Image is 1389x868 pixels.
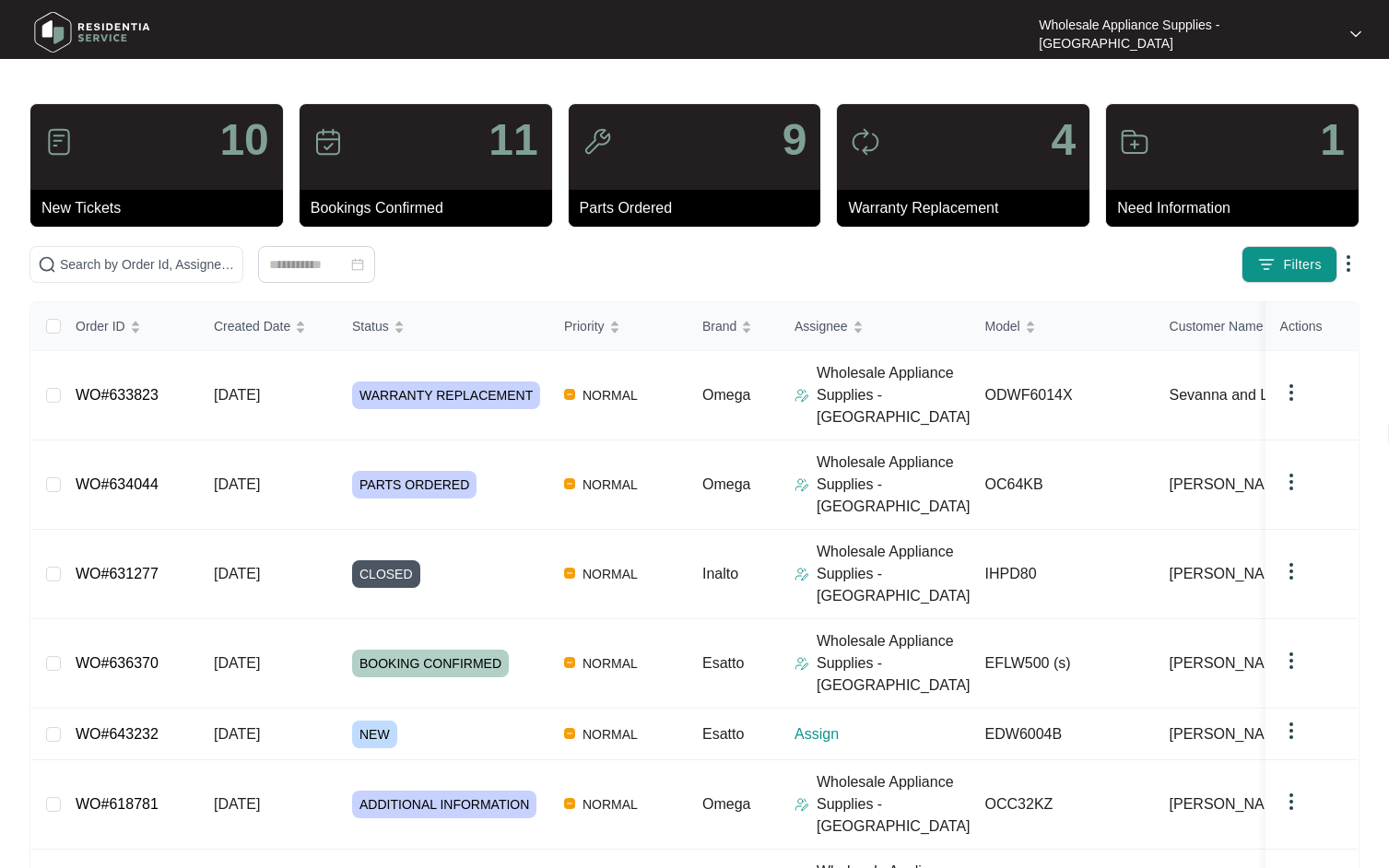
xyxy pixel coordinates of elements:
[817,630,971,697] p: Wholesale Appliance Supplies - [GEOGRAPHIC_DATA]
[1280,560,1302,582] img: dropdown arrow
[352,560,420,588] span: CLOSED
[702,796,750,812] span: Omega
[1170,793,1291,815] span: [PERSON_NAME]
[28,5,157,60] img: residentia service logo
[795,656,809,671] img: Assigner Icon
[1170,652,1303,674] span: [PERSON_NAME]...
[583,127,612,157] img: icon
[971,709,1155,760] td: EDW6004B
[76,796,159,812] a: WO#618781
[817,362,971,428] p: Wholesale Appliance Supplies - [GEOGRAPHIC_DATA]
[214,316,290,336] span: Created Date
[352,721,397,748] span: NEW
[60,254,235,275] input: Search by Order Id, Assignee Name, Customer Name, Brand and Model
[702,316,736,336] span: Brand
[817,771,971,838] p: Wholesale Appliance Supplies - [GEOGRAPHIC_DATA]
[352,471,477,499] span: PARTS ORDERED
[971,530,1155,619] td: IHPD80
[971,302,1155,351] th: Model
[851,127,880,157] img: icon
[76,566,159,581] a: WO#631277
[352,791,536,818] span: ADDITIONAL INFORMATION
[313,127,343,157] img: icon
[564,568,575,579] img: Vercel Logo
[1257,255,1276,274] img: filter icon
[1280,791,1302,813] img: dropdown arrow
[1039,16,1334,53] p: Wholesale Appliance Supplies - [GEOGRAPHIC_DATA]
[564,316,605,336] span: Priority
[564,728,575,739] img: Vercel Logo
[971,351,1155,440] td: ODWF6014X
[971,760,1155,850] td: OCC32KZ
[76,655,159,671] a: WO#636370
[1280,650,1302,672] img: dropdown arrow
[1170,723,1291,745] span: [PERSON_NAME]
[214,566,260,581] span: [DATE]
[214,726,260,742] span: [DATE]
[780,302,971,351] th: Assignee
[795,567,809,581] img: Assigner Icon
[795,388,809,403] img: Assigner Icon
[564,389,575,400] img: Vercel Logo
[337,302,549,351] th: Status
[76,476,159,492] a: WO#634044
[1170,316,1264,336] span: Customer Name
[214,476,260,492] span: [DATE]
[352,316,389,336] span: Status
[214,387,260,403] span: [DATE]
[575,384,645,406] span: NORMAL
[76,316,125,336] span: Order ID
[575,474,645,496] span: NORMAL
[1337,252,1360,275] img: dropdown arrow
[575,652,645,674] span: NORMAL
[795,477,809,492] img: Assigner Icon
[44,127,74,157] img: icon
[575,563,645,585] span: NORMAL
[564,798,575,809] img: Vercel Logo
[702,566,738,581] span: Inalto
[688,302,780,351] th: Brand
[1117,197,1359,219] p: Need Information
[1242,246,1337,283] button: filter iconFilters
[61,302,199,351] th: Order ID
[1265,302,1358,351] th: Actions
[1170,474,1291,496] span: [PERSON_NAME]
[214,796,260,812] span: [DATE]
[1155,302,1339,351] th: Customer Name
[41,197,283,219] p: New Tickets
[76,726,159,742] a: WO#643232
[575,723,645,745] span: NORMAL
[795,723,971,745] p: Assign
[795,797,809,812] img: Assigner Icon
[702,387,750,403] span: Omega
[352,381,540,409] span: WARRANTY REPLACEMENT
[795,316,848,336] span: Assignee
[575,793,645,815] span: NORMAL
[199,302,337,351] th: Created Date
[580,197,821,219] p: Parts Ordered
[1320,118,1345,162] p: 1
[38,255,56,274] img: search-icon
[971,440,1155,530] td: OC64KB
[1170,563,1291,585] span: [PERSON_NAME]
[1280,471,1302,493] img: dropdown arrow
[783,118,807,162] p: 9
[489,118,537,162] p: 11
[214,655,260,671] span: [DATE]
[564,657,575,668] img: Vercel Logo
[549,302,688,351] th: Priority
[817,541,971,607] p: Wholesale Appliance Supplies - [GEOGRAPHIC_DATA]
[352,650,509,677] span: BOOKING CONFIRMED
[1283,255,1322,275] span: Filters
[702,476,750,492] span: Omega
[1280,720,1302,742] img: dropdown arrow
[564,478,575,489] img: Vercel Logo
[311,197,552,219] p: Bookings Confirmed
[985,316,1020,336] span: Model
[1280,381,1302,404] img: dropdown arrow
[219,118,268,162] p: 10
[1051,118,1076,162] p: 4
[848,197,1089,219] p: Warranty Replacement
[971,619,1155,709] td: EFLW500 (s)
[817,452,971,518] p: Wholesale Appliance Supplies - [GEOGRAPHIC_DATA]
